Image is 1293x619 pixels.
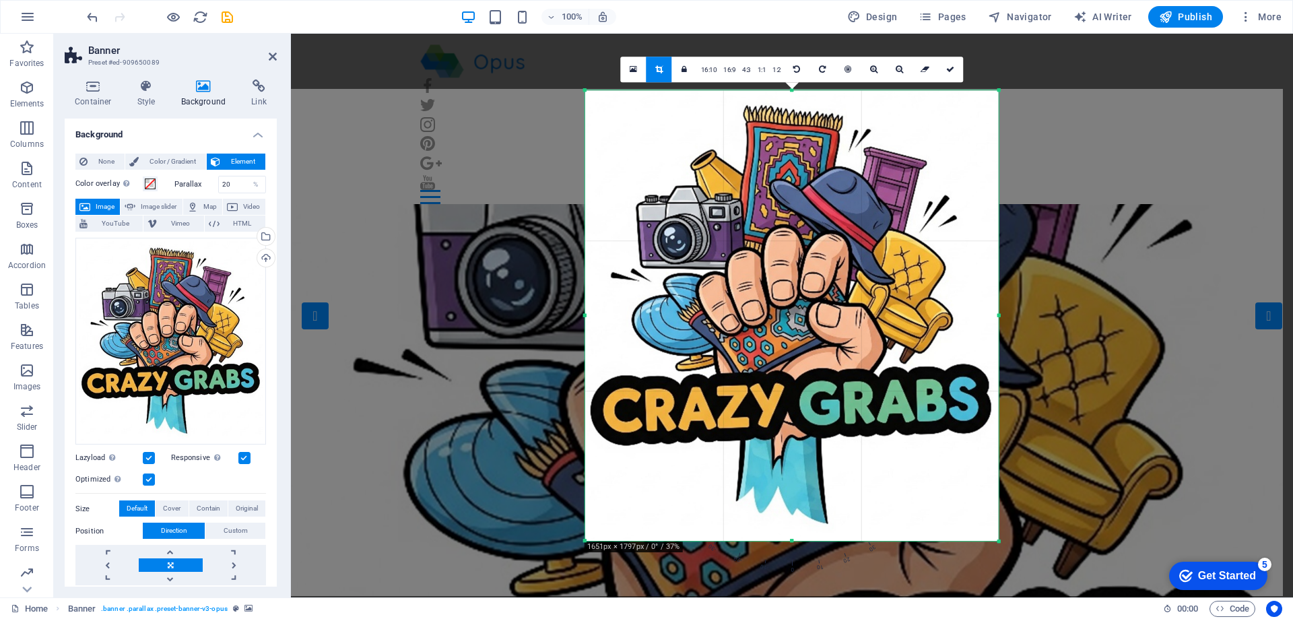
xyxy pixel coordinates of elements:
[1148,6,1223,28] button: Publish
[174,181,218,188] label: Parallax
[68,601,253,617] nav: breadcrumb
[40,15,98,27] div: Get Started
[11,341,43,352] p: Features
[127,79,171,108] h4: Style
[1163,601,1199,617] h6: Session time
[585,542,683,552] div: 1651px × 1797px / 0° / 37%
[541,9,589,25] button: 100%
[189,500,228,517] button: Contain
[11,601,48,617] a: Click to cancel selection. Double-click to open Pages
[847,10,898,24] span: Design
[769,57,785,83] a: 1:2
[10,98,44,109] p: Elements
[562,9,583,25] h6: 100%
[15,502,39,513] p: Footer
[646,57,672,82] a: Crop mode
[1187,604,1189,614] span: :
[85,9,100,25] i: Undo: Change image (Ctrl+Z)
[143,216,203,232] button: Vimeo
[197,500,220,517] span: Contain
[11,7,109,35] div: Get Started 5 items remaining, 0% complete
[242,199,261,215] span: Video
[224,216,261,232] span: HTML
[75,199,120,215] button: Image
[919,10,966,24] span: Pages
[88,57,250,69] h3: Preset #ed-909650089
[1234,6,1287,28] button: More
[810,57,836,82] a: Rotate right 90°
[192,9,208,25] button: reload
[1068,6,1137,28] button: AI Writer
[75,176,143,192] label: Color overlay
[171,450,238,466] label: Responsive
[205,216,265,232] button: HTML
[75,450,143,466] label: Lazyload
[183,199,222,215] button: Map
[8,260,46,271] p: Accordion
[121,199,182,215] button: Image slider
[15,543,39,554] p: Forms
[165,9,181,25] button: Click here to leave preview mode and continue editing
[139,199,178,215] span: Image slider
[12,179,42,190] p: Content
[836,57,861,82] a: Center
[101,601,228,617] span: . banner .parallax .preset-banner-v3-opus
[1159,10,1212,24] span: Publish
[202,199,218,215] span: Map
[754,57,770,83] a: 1:1
[68,601,96,617] span: Click to select. Double-click to edit
[94,199,116,215] span: Image
[861,57,887,82] a: Zoom in
[1216,601,1249,617] span: Code
[125,154,206,170] button: Color / Gradient
[621,57,646,82] a: Select files from the file manager, stock photos, or upload file(s)
[75,501,119,517] label: Size
[65,119,277,143] h4: Background
[75,238,266,445] div: MainLogo-WqyvC01ZQYmr3bpyvI0B6g.jpg
[84,9,100,25] button: undo
[785,57,810,82] a: Rotate left 90°
[1239,10,1282,24] span: More
[205,523,265,539] button: Custom
[1073,10,1132,24] span: AI Writer
[17,422,38,432] p: Slider
[224,154,261,170] span: Element
[75,154,125,170] button: None
[171,79,242,108] h4: Background
[161,216,199,232] span: Vimeo
[207,154,265,170] button: Element
[127,500,147,517] span: Default
[983,6,1057,28] button: Navigator
[233,605,239,612] i: This element is a customizable preset
[75,471,143,488] label: Optimized
[13,381,41,392] p: Images
[75,216,143,232] button: YouTube
[92,154,121,170] span: None
[88,44,277,57] h2: Banner
[988,10,1052,24] span: Navigator
[161,523,187,539] span: Direction
[887,57,913,82] a: Zoom out
[597,11,609,23] i: On resize automatically adjust zoom level to fit chosen device.
[13,462,40,473] p: Header
[842,6,903,28] button: Design
[246,176,265,193] div: %
[1177,601,1198,617] span: 00 00
[163,500,180,517] span: Cover
[1266,601,1282,617] button: Usercentrics
[119,500,155,517] button: Default
[244,605,253,612] i: This element contains a background
[1209,601,1255,617] button: Code
[228,500,265,517] button: Original
[220,9,235,25] i: Save (Ctrl+S)
[223,199,265,215] button: Video
[15,300,39,311] p: Tables
[143,523,205,539] button: Direction
[236,500,258,517] span: Original
[156,500,188,517] button: Cover
[16,220,38,230] p: Boxes
[913,6,971,28] button: Pages
[9,58,44,69] p: Favorites
[143,154,202,170] span: Color / Gradient
[241,79,277,108] h4: Link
